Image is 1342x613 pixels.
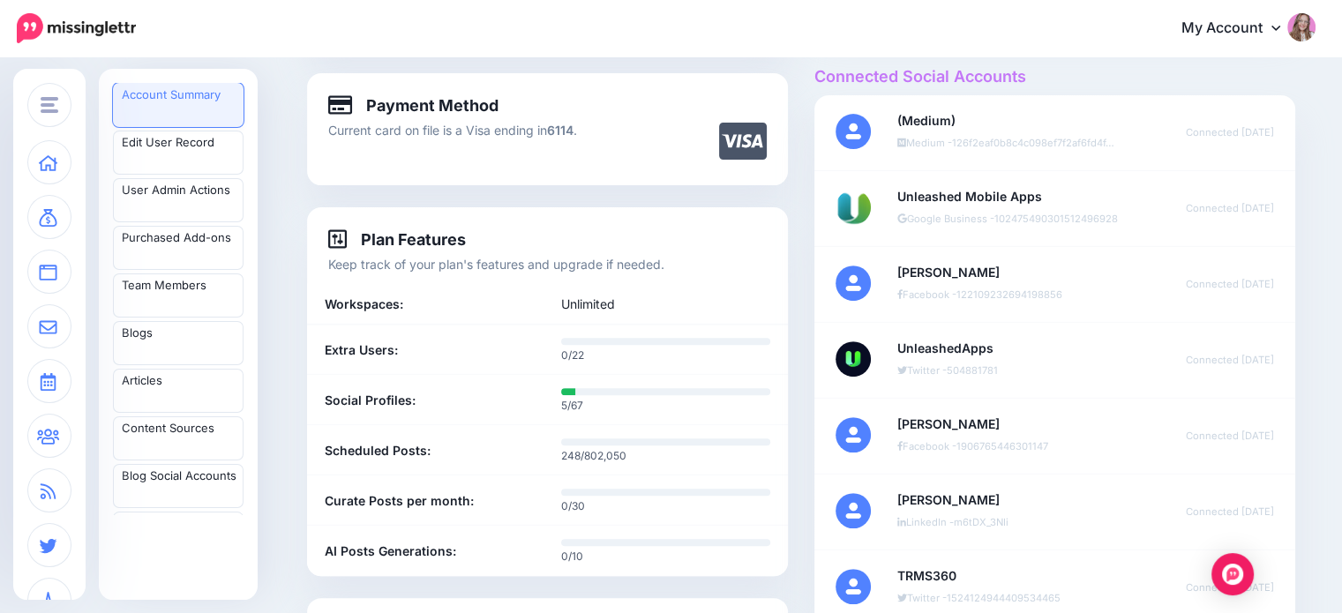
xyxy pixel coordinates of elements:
h4: Connected Social Accounts [814,67,1295,86]
p: 0/22 [561,347,771,364]
a: Blog Branding Templates [113,512,244,556]
b: Social Profiles: [325,390,416,410]
small: Twitter - [897,592,1061,604]
strong: Unleashed Mobile Apps [897,189,1042,204]
span: 1524124944409534465 [947,592,1061,604]
b: Scheduled Posts: [325,440,431,460]
a: Content Sources [113,416,244,460]
strong: TRMS360 [897,568,956,583]
p: 248/802,050 [561,447,771,465]
span: 1906765446301147 [956,440,1048,452]
h4: Payment Method [328,94,499,116]
small: Connected [DATE] [1186,278,1274,290]
p: 5/67 [561,397,771,415]
b: Extra Users: [325,340,398,360]
a: Team Members [113,273,244,318]
img: google_business avatar [836,190,871,225]
div: Open Intercom Messenger [1211,553,1254,595]
p: Keep track of your plan's features and upgrade if needed. [328,254,767,274]
small: Connected [DATE] [1186,202,1274,214]
a: User Admin Actions [113,178,244,222]
strong: UnleashedApps [897,340,993,355]
small: Connected [DATE] [1186,126,1274,138]
strong: [PERSON_NAME] [897,492,1000,507]
small: LinkedIn - [897,516,1008,528]
span: 126f2eaf0b8c4c098ef7f2af6fd4f… [952,137,1114,149]
b: Workspaces: [325,294,403,314]
h4: Plan Features [328,228,466,250]
a: Blogs [113,321,244,365]
p: 0/10 [561,548,771,565]
small: Facebook - [897,288,1062,301]
b: AI Posts Generations: [325,541,456,561]
b: Curate Posts per month: [325,490,474,511]
a: Account Summary [113,83,244,127]
strong: [PERSON_NAME] [897,265,1000,280]
small: Facebook - [897,440,1048,452]
p: 0/30 [561,497,771,515]
small: Google Business - [897,213,1118,225]
p: Current card on file is a Visa ending in . [328,120,650,140]
small: Connected [DATE] [1186,581,1274,594]
a: Edit User Record [113,131,244,175]
a: Purchased Add-ons [113,226,244,270]
span: 122109232694198856 [956,288,1062,301]
a: Articles [113,369,244,413]
small: Connected [DATE] [1186,505,1274,518]
span: 504881781 [947,364,998,377]
strong: [PERSON_NAME] [897,416,1000,431]
a: Blog Social Accounts [113,464,244,508]
strong: (Medium) [897,113,956,128]
img: facebook avatar [836,265,871,301]
small: Connected [DATE] [1186,430,1274,442]
img: linkedin_oauth2 avatar [836,493,871,528]
img: twitter avatar [836,341,871,377]
small: Medium - [897,137,1114,149]
a: My Account [1164,7,1316,50]
b: 6114 [547,123,574,138]
img: twitter avatar [836,569,871,604]
img: medium avatar [836,114,871,149]
img: facebook avatar [836,417,871,452]
span: m6tDX_3NIi [954,516,1008,528]
img: Missinglettr [17,13,136,43]
div: Unlimited [548,294,784,314]
img: menu.png [41,97,58,113]
span: 102475490301512496928 [994,213,1118,225]
small: Twitter - [897,364,998,377]
small: Connected [DATE] [1186,354,1274,366]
